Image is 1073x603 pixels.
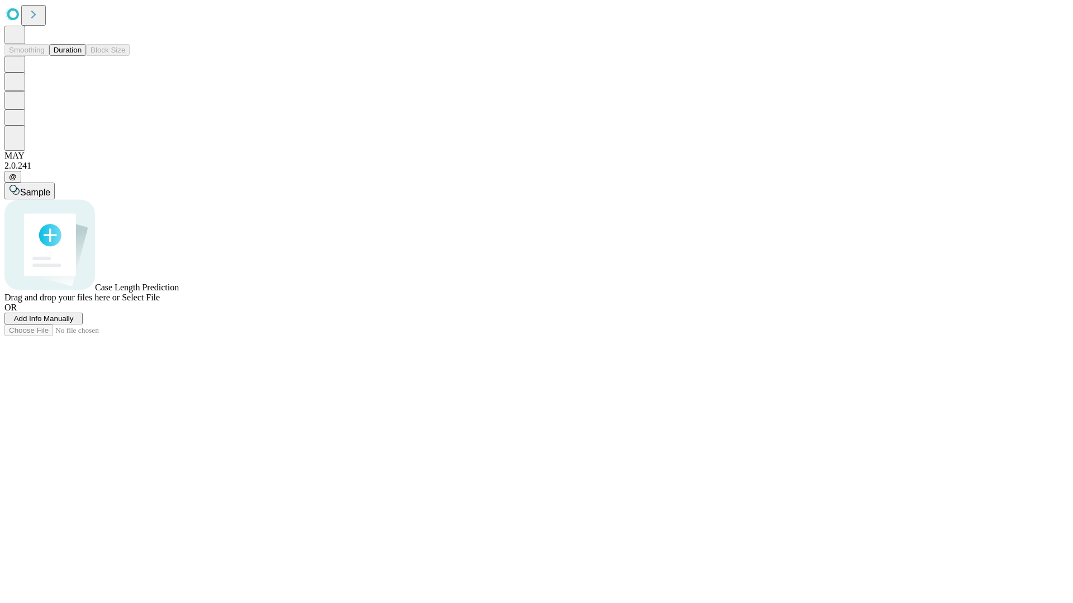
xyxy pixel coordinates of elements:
[49,44,86,56] button: Duration
[14,314,74,323] span: Add Info Manually
[4,313,83,324] button: Add Info Manually
[122,293,160,302] span: Select File
[4,171,21,183] button: @
[20,188,50,197] span: Sample
[86,44,130,56] button: Block Size
[4,303,17,312] span: OR
[4,183,55,199] button: Sample
[4,151,1069,161] div: MAY
[4,161,1069,171] div: 2.0.241
[4,293,120,302] span: Drag and drop your files here or
[9,173,17,181] span: @
[4,44,49,56] button: Smoothing
[95,283,179,292] span: Case Length Prediction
